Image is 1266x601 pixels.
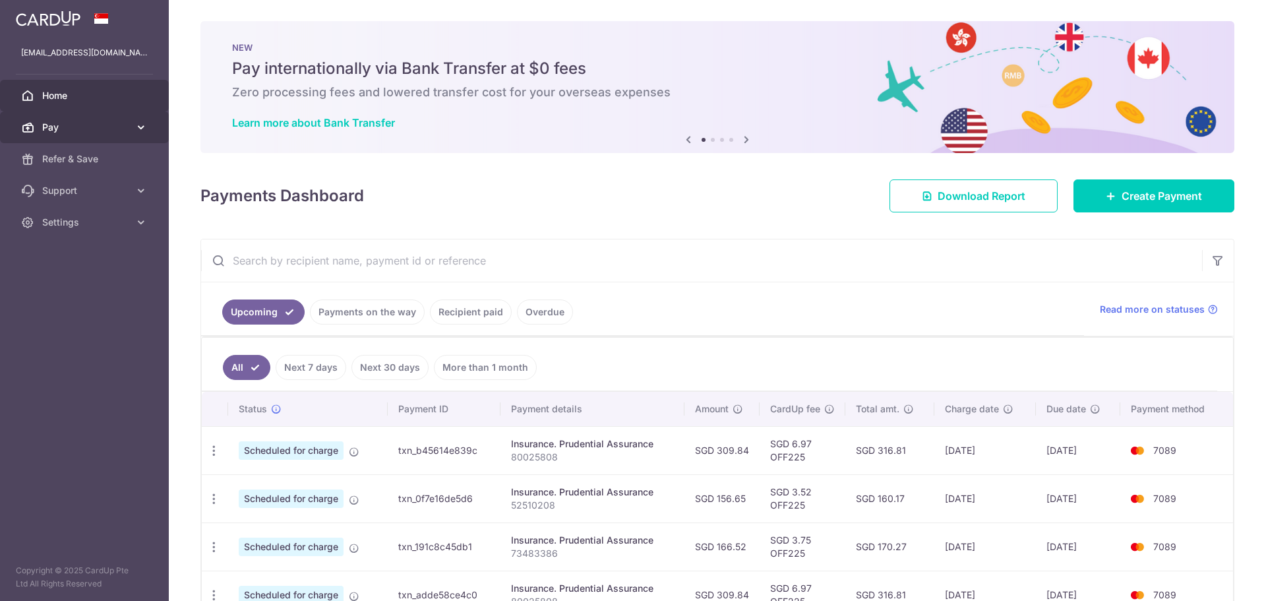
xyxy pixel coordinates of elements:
[770,402,820,416] span: CardUp fee
[684,474,760,522] td: SGD 156.65
[16,11,80,26] img: CardUp
[430,300,512,325] a: Recipient paid
[1036,474,1120,522] td: [DATE]
[856,402,899,416] span: Total amt.
[1153,589,1176,600] span: 7089
[760,426,845,474] td: SGD 6.97 OFF225
[42,216,129,229] span: Settings
[201,239,1202,282] input: Search by recipient name, payment id or reference
[511,499,674,512] p: 52510208
[511,547,674,560] p: 73483386
[232,58,1203,79] h5: Pay internationally via Bank Transfer at $0 fees
[42,121,129,134] span: Pay
[889,179,1058,212] a: Download Report
[351,355,429,380] a: Next 30 days
[239,490,344,508] span: Scheduled for charge
[276,355,346,380] a: Next 7 days
[1073,179,1234,212] a: Create Payment
[934,474,1035,522] td: [DATE]
[239,402,267,416] span: Status
[239,441,344,460] span: Scheduled for charge
[232,84,1203,100] h6: Zero processing fees and lowered transfer cost for your overseas expenses
[684,426,760,474] td: SGD 309.84
[42,184,129,197] span: Support
[1046,402,1086,416] span: Due date
[760,474,845,522] td: SGD 3.52 OFF225
[222,300,305,325] a: Upcoming
[1124,491,1151,507] img: Bank Card
[1120,392,1233,426] th: Payment method
[511,534,674,547] div: Insurance. Prudential Assurance
[517,300,573,325] a: Overdue
[695,402,729,416] span: Amount
[239,538,344,556] span: Scheduled for charge
[1124,539,1151,555] img: Bank Card
[845,426,934,474] td: SGD 316.81
[310,300,425,325] a: Payments on the way
[200,184,364,208] h4: Payments Dashboard
[42,152,129,166] span: Refer & Save
[934,522,1035,571] td: [DATE]
[511,486,674,499] div: Insurance. Prudential Assurance
[388,392,500,426] th: Payment ID
[845,474,934,522] td: SGD 160.17
[1153,445,1176,456] span: 7089
[21,46,148,59] p: [EMAIL_ADDRESS][DOMAIN_NAME]
[760,522,845,571] td: SGD 3.75 OFF225
[388,426,500,474] td: txn_b45614e839c
[42,89,129,102] span: Home
[434,355,537,380] a: More than 1 month
[1153,541,1176,552] span: 7089
[934,426,1035,474] td: [DATE]
[232,42,1203,53] p: NEW
[1100,303,1218,316] a: Read more on statuses
[511,437,674,451] div: Insurance. Prudential Assurance
[232,116,395,129] a: Learn more about Bank Transfer
[1036,522,1120,571] td: [DATE]
[1124,443,1151,459] img: Bank Card
[500,392,684,426] th: Payment details
[684,522,760,571] td: SGD 166.52
[1100,303,1205,316] span: Read more on statuses
[1036,426,1120,474] td: [DATE]
[388,522,500,571] td: txn_191c8c45db1
[200,21,1234,153] img: Bank transfer banner
[938,188,1025,204] span: Download Report
[1122,188,1202,204] span: Create Payment
[845,522,934,571] td: SGD 170.27
[1153,493,1176,504] span: 7089
[223,355,270,380] a: All
[388,474,500,522] td: txn_0f7e16de5d6
[511,451,674,464] p: 80025808
[511,582,674,595] div: Insurance. Prudential Assurance
[945,402,999,416] span: Charge date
